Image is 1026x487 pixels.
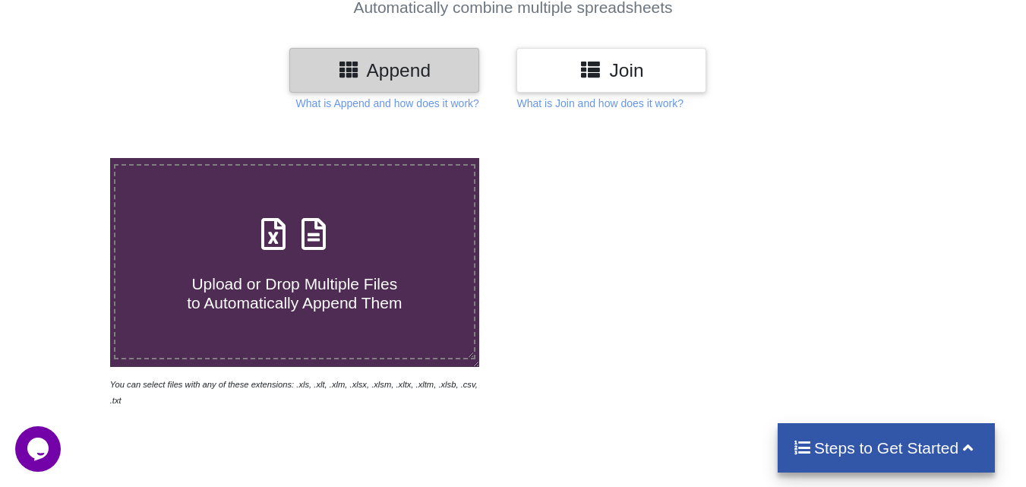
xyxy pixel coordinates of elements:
[528,59,695,81] h3: Join
[15,426,64,472] iframe: chat widget
[110,380,478,405] i: You can select files with any of these extensions: .xls, .xlt, .xlm, .xlsx, .xlsm, .xltx, .xltm, ...
[301,59,468,81] h3: Append
[187,275,402,311] span: Upload or Drop Multiple Files to Automatically Append Them
[516,96,683,111] p: What is Join and how does it work?
[793,438,980,457] h4: Steps to Get Started
[296,96,479,111] p: What is Append and how does it work?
